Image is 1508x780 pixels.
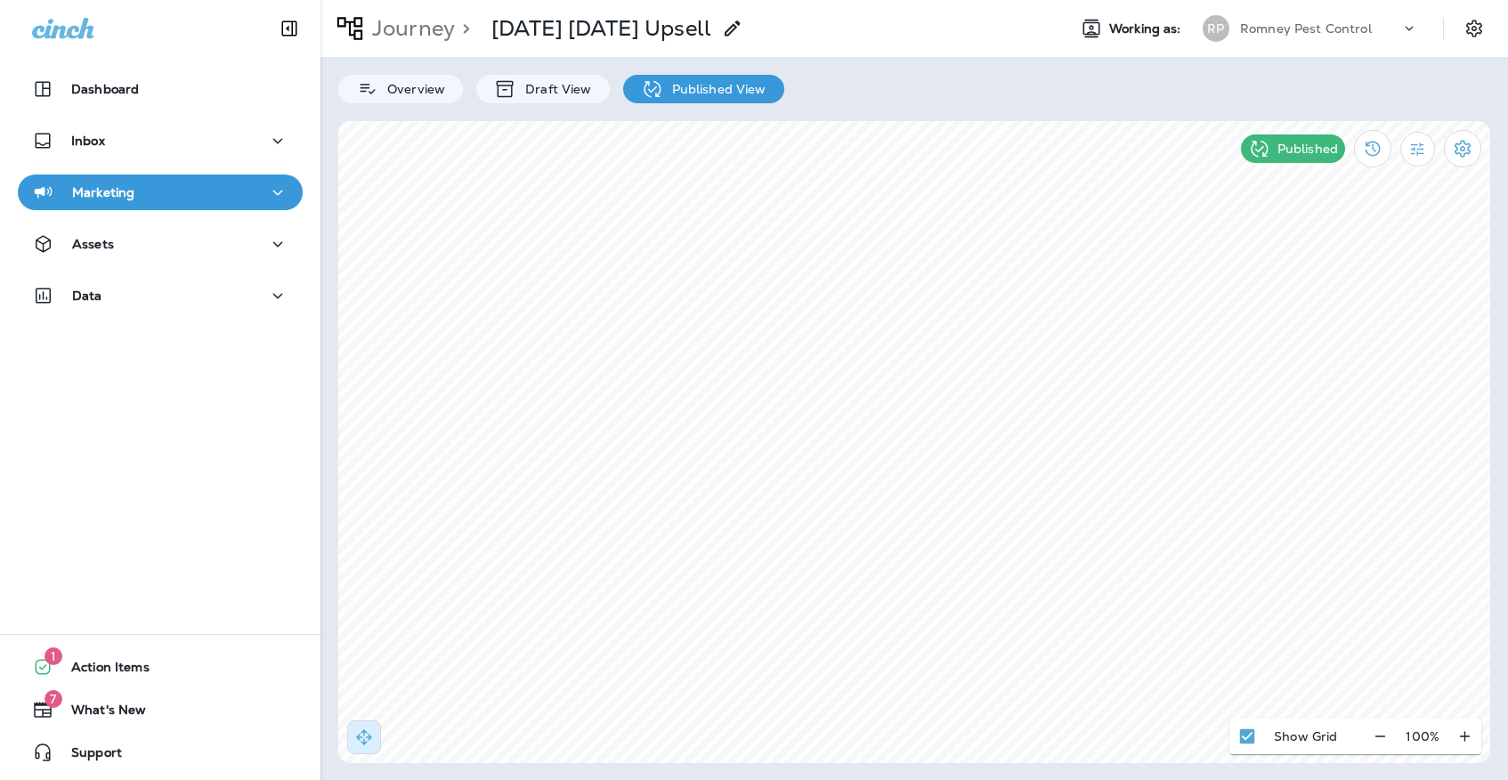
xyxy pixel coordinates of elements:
p: Overview [378,82,445,96]
p: Draft View [516,82,591,96]
button: Marketing [18,175,303,210]
button: Support [18,735,303,770]
span: Support [53,745,122,767]
div: RP [1203,15,1229,42]
button: 1Action Items [18,649,303,685]
p: Published [1277,142,1338,156]
span: Action Items [53,660,150,681]
button: Collapse Sidebar [264,11,314,46]
button: Filter Statistics [1400,132,1435,167]
button: 7What's New [18,692,303,727]
button: Inbox [18,123,303,158]
p: Data [72,288,102,303]
p: > [455,15,470,42]
button: Data [18,278,303,313]
button: Assets [18,226,303,262]
div: Sept '25 Labor Day Upsell [491,15,711,42]
p: Marketing [72,185,134,199]
p: Inbox [71,134,105,148]
button: View Changelog [1354,130,1391,167]
span: Working as: [1109,21,1185,37]
button: Settings [1444,130,1481,167]
p: Show Grid [1274,729,1337,743]
p: Published View [663,82,766,96]
span: 1 [45,647,62,665]
p: Assets [72,237,114,251]
span: 7 [45,690,62,708]
p: 100 % [1406,729,1439,743]
p: Journey [365,15,455,42]
p: [DATE] [DATE] Upsell [491,15,711,42]
p: Dashboard [71,82,139,96]
button: Settings [1458,12,1490,45]
p: Romney Pest Control [1240,21,1372,36]
button: Dashboard [18,71,303,107]
span: What's New [53,703,146,724]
